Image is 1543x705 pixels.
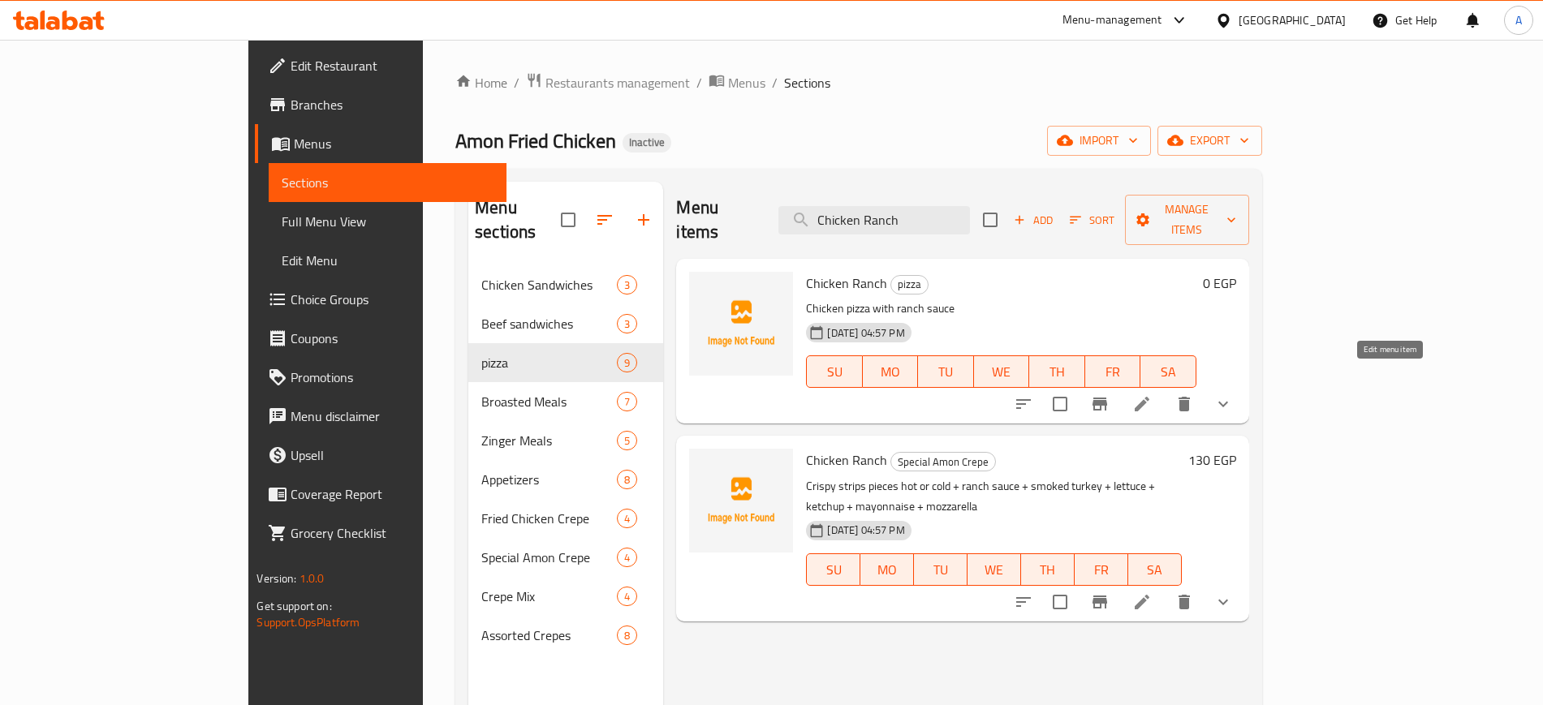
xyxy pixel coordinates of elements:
span: Sort [1070,211,1114,230]
span: Edit Restaurant [291,56,493,75]
span: Special Amon Crepe [891,453,995,471]
button: TU [918,355,973,388]
span: 3 [618,277,636,293]
div: items [617,275,637,294]
div: Beef sandwiches3 [468,304,663,343]
span: Sort sections [585,200,624,239]
button: import [1047,126,1151,156]
span: Add [1011,211,1055,230]
span: Crepe Mix [481,587,617,606]
span: [DATE] 04:57 PM [821,522,911,538]
span: Assorted Crepes [481,625,617,645]
button: Add section [624,200,663,239]
span: Select to update [1043,585,1077,619]
div: items [617,431,637,450]
span: 3 [618,316,636,332]
span: Choice Groups [291,290,493,309]
div: pizza9 [468,343,663,382]
img: Chicken Ranch [689,272,793,376]
span: Grocery Checklist [291,523,493,543]
span: Coverage Report [291,484,493,504]
div: Chicken Sandwiches3 [468,265,663,304]
span: 8 [618,628,636,643]
a: Menu disclaimer [255,397,506,436]
a: Menus [255,124,506,163]
span: 8 [618,472,636,488]
div: Appetizers8 [468,460,663,499]
span: Amon Fried Chicken [455,123,616,159]
div: Assorted Crepes8 [468,616,663,655]
a: Upsell [255,436,506,475]
h6: 130 EGP [1188,449,1236,471]
span: Beef sandwiches [481,314,617,333]
span: Menus [294,134,493,153]
span: Broasted Meals [481,392,617,411]
span: MO [867,558,907,582]
a: Full Menu View [269,202,506,241]
span: 4 [618,589,636,604]
input: search [778,206,970,234]
a: Edit Restaurant [255,46,506,85]
svg: Show Choices [1213,592,1233,612]
h6: 0 EGP [1203,272,1236,294]
span: Full Menu View [282,212,493,231]
div: pizza [890,275,929,294]
a: Support.OpsPlatform [256,612,360,633]
span: MO [869,360,912,384]
button: Add [1007,208,1059,233]
a: Coupons [255,319,506,358]
h2: Menu items [676,196,759,244]
span: Fried Chicken Crepe [481,509,617,528]
button: Manage items [1125,195,1249,245]
span: Sections [282,173,493,192]
button: SU [806,553,860,586]
span: Get support on: [256,595,331,617]
span: Edit Menu [282,251,493,270]
li: / [514,73,519,92]
div: items [617,470,637,489]
div: Special Amon Crepe [890,452,996,471]
button: delete [1165,385,1204,423]
div: Zinger Meals [481,431,617,450]
button: Branch-specific-item [1080,582,1119,621]
a: Restaurants management [526,72,690,93]
div: items [617,392,637,411]
div: Inactive [623,133,671,153]
nav: Menu sections [468,259,663,661]
button: SA [1140,355,1196,388]
button: SA [1128,553,1182,586]
span: TH [1028,558,1068,582]
span: TH [1036,360,1078,384]
button: export [1157,126,1262,156]
a: Branches [255,85,506,124]
span: 7 [618,394,636,410]
span: FR [1081,558,1122,582]
div: Appetizers [481,470,617,489]
div: Zinger Meals5 [468,421,663,460]
span: Sort items [1059,208,1125,233]
span: Chicken Ranch [806,448,887,472]
a: Grocery Checklist [255,514,506,552]
p: Chicken pizza with ranch sauce [806,299,1196,319]
div: items [617,353,637,372]
span: Select section [973,203,1007,237]
span: Menu disclaimer [291,406,493,426]
span: Manage items [1138,200,1236,240]
div: items [617,587,637,606]
span: Upsell [291,445,493,465]
nav: breadcrumb [455,72,1261,93]
button: TH [1029,355,1084,388]
a: Promotions [255,358,506,397]
button: sort-choices [1004,385,1043,423]
span: A [1515,11,1522,29]
span: WE [981,360,1023,384]
button: TU [914,553,968,586]
button: delete [1165,582,1204,621]
span: Version: [256,568,296,589]
span: Branches [291,95,493,114]
div: items [617,314,637,333]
